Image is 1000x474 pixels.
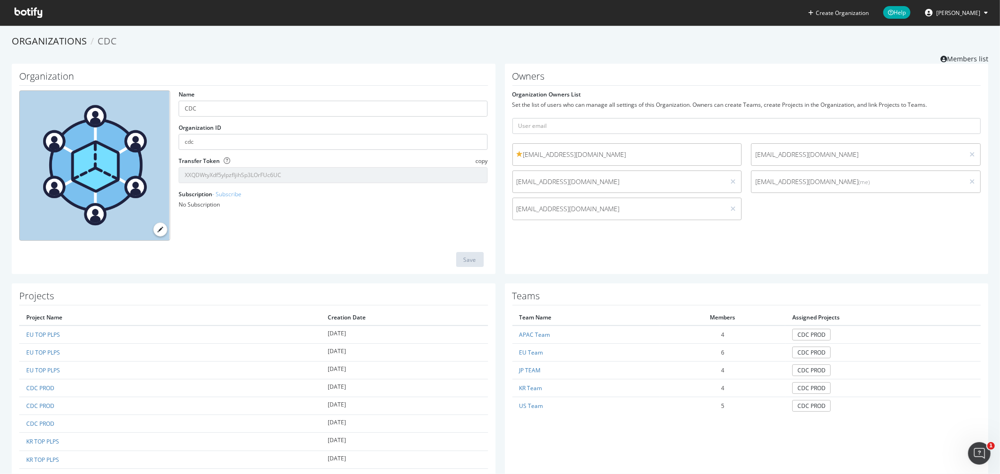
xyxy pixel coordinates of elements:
[936,9,980,17] span: Timothée Le Floch
[321,326,488,344] td: [DATE]
[98,35,117,47] span: CDC
[179,134,488,150] input: Organization ID
[12,35,87,47] a: Organizations
[519,331,550,339] a: APAC Team
[26,384,54,392] a: CDC PROD
[987,442,995,450] span: 1
[321,451,488,468] td: [DATE]
[808,8,869,17] button: Create Organization
[660,343,785,361] td: 6
[792,400,831,412] a: CDC PROD
[517,177,722,186] span: [EMAIL_ADDRESS][DOMAIN_NAME]
[792,329,831,341] a: CDC PROD
[792,364,831,376] a: CDC PROD
[660,379,785,397] td: 4
[968,442,991,465] iframe: Intercom live chat
[519,402,543,410] a: US Team
[464,256,476,264] div: Save
[321,379,488,397] td: [DATE]
[179,90,195,98] label: Name
[517,204,722,214] span: [EMAIL_ADDRESS][DOMAIN_NAME]
[179,101,488,117] input: name
[660,310,785,325] th: Members
[512,71,981,86] h1: Owners
[321,415,488,433] td: [DATE]
[512,291,981,305] h1: Teams
[19,291,488,305] h1: Projects
[755,150,960,159] span: [EMAIL_ADDRESS][DOMAIN_NAME]
[321,361,488,379] td: [DATE]
[519,384,542,392] a: KR Team
[26,437,59,445] a: KR TOP PLPS
[883,6,910,19] span: Help
[517,150,738,159] span: [EMAIL_ADDRESS][DOMAIN_NAME]
[519,348,543,356] a: EU Team
[26,348,60,356] a: EU TOP PLPS
[755,177,960,186] span: [EMAIL_ADDRESS][DOMAIN_NAME]
[512,101,981,109] div: Set the list of users who can manage all settings of this Organization. Owners can create Teams, ...
[321,433,488,451] td: [DATE]
[179,190,241,198] label: Subscription
[26,331,60,339] a: EU TOP PLPS
[660,397,785,415] td: 5
[26,402,54,410] a: CDC PROD
[212,190,241,198] a: - Subscribe
[26,366,60,374] a: EU TOP PLPS
[792,382,831,394] a: CDC PROD
[785,310,981,325] th: Assigned Projects
[26,420,54,428] a: CDC PROD
[179,157,220,165] label: Transfer Token
[519,366,541,374] a: JP TEAM
[321,310,488,325] th: Creation Date
[19,310,321,325] th: Project Name
[512,118,981,134] input: User email
[12,35,988,48] ol: breadcrumbs
[179,124,221,132] label: Organization ID
[512,90,581,98] label: Organization Owners List
[321,397,488,415] td: [DATE]
[475,157,488,165] span: copy
[858,178,870,185] small: (me)
[917,5,995,20] button: [PERSON_NAME]
[660,361,785,379] td: 4
[456,252,484,267] button: Save
[321,343,488,361] td: [DATE]
[512,310,660,325] th: Team Name
[660,326,785,344] td: 4
[19,71,488,86] h1: Organization
[26,456,59,464] a: KR TOP PLPS
[792,347,831,358] a: CDC PROD
[179,200,488,208] div: No Subscription
[940,52,988,64] a: Members list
